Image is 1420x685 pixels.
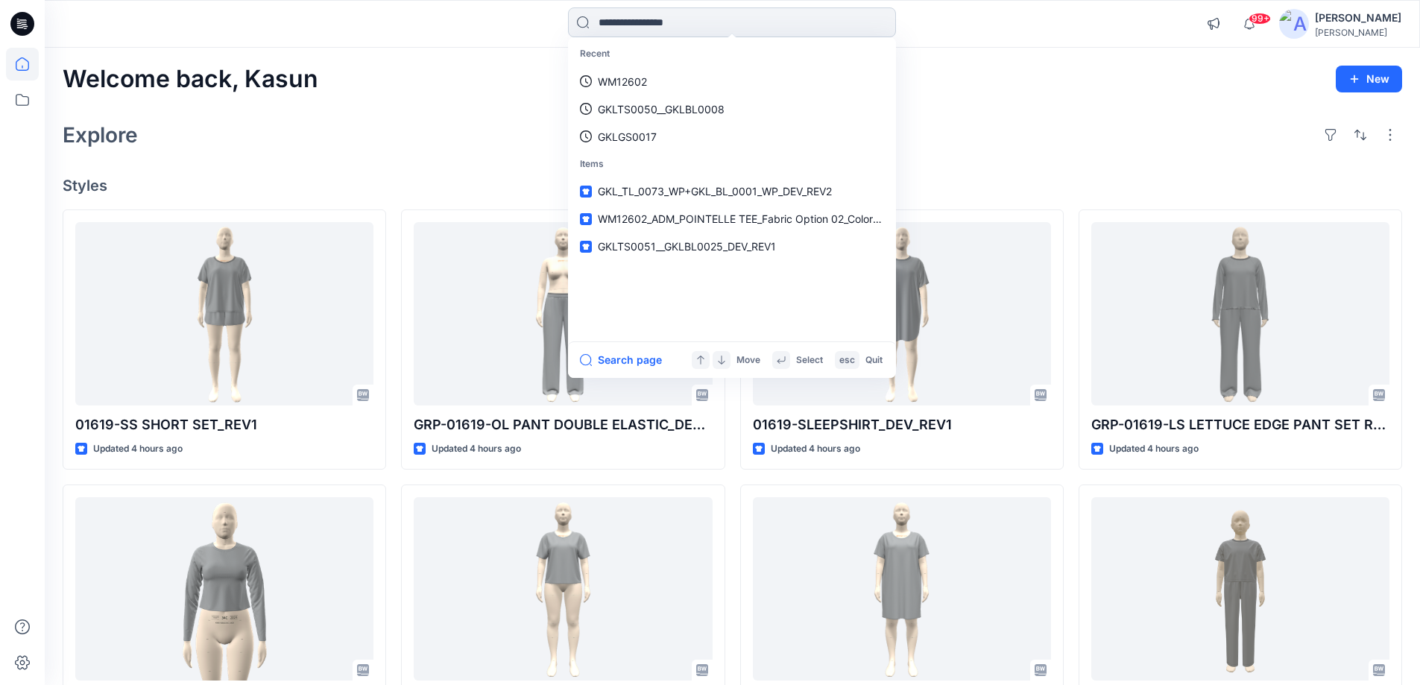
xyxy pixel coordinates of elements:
[414,497,712,681] a: GRP-01595 BOXY TEE_DEV_REV1
[571,177,893,205] a: GKL_TL_0073_WP+GKL_BL_0001_WP_DEV_REV2
[63,123,138,147] h2: Explore
[75,222,373,406] a: 01619-SS SHORT SET_REV1
[1109,441,1199,457] p: Updated 4 hours ago
[571,151,893,178] p: Items
[1279,9,1309,39] img: avatar
[753,414,1051,435] p: 01619-SLEEPSHIRT_DEV_REV1
[1336,66,1402,92] button: New
[414,414,712,435] p: GRP-01619-OL PANT DOUBLE ELASTIC_DEV_REV2
[75,414,373,435] p: 01619-SS SHORT SET_REV1
[598,74,647,89] p: WM12602
[571,233,893,260] a: GKLTS0051__GKLBL0025_DEV_REV1
[865,353,883,368] p: Quit
[771,441,860,457] p: Updated 4 hours ago
[93,441,183,457] p: Updated 4 hours ago
[63,66,318,93] h2: Welcome back, Kasun
[580,351,662,369] button: Search page
[1249,13,1271,25] span: 99+
[571,40,893,68] p: Recent
[598,101,725,117] p: GKLTS0050__GKLBL0008
[1315,27,1401,38] div: [PERSON_NAME]
[1091,414,1389,435] p: GRP-01619-LS LETTUCE EDGE PANT SET REV1
[598,212,908,225] span: WM12602_ADM_POINTELLE TEE_Fabric Option 02_Colorway 10
[571,68,893,95] a: WM12602
[753,497,1051,681] a: GRP-01595 BOXY SLEEP TEE_DEV_REV1
[571,123,893,151] a: GKLGS0017
[796,353,823,368] p: Select
[598,129,657,145] p: GKLGS0017
[598,185,832,198] span: GKL_TL_0073_WP+GKL_BL_0001_WP_DEV_REV2
[414,222,712,406] a: GRP-01619-OL PANT DOUBLE ELASTIC_DEV_REV2
[571,95,893,123] a: GKLTS0050__GKLBL0008
[753,222,1051,406] a: 01619-SLEEPSHIRT_DEV_REV1
[432,441,521,457] p: Updated 4 hours ago
[63,177,1402,195] h4: Styles
[571,205,893,233] a: WM12602_ADM_POINTELLE TEE_Fabric Option 02_Colorway 10
[75,497,373,681] a: COBD0405_REV2
[839,353,855,368] p: esc
[736,353,760,368] p: Move
[1091,222,1389,406] a: GRP-01619-LS LETTUCE EDGE PANT SET REV1
[598,240,776,253] span: GKLTS0051__GKLBL0025_DEV_REV1
[1315,9,1401,27] div: [PERSON_NAME]
[1091,497,1389,681] a: GKLTS0051__GKLBL0029_DEV_REV1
